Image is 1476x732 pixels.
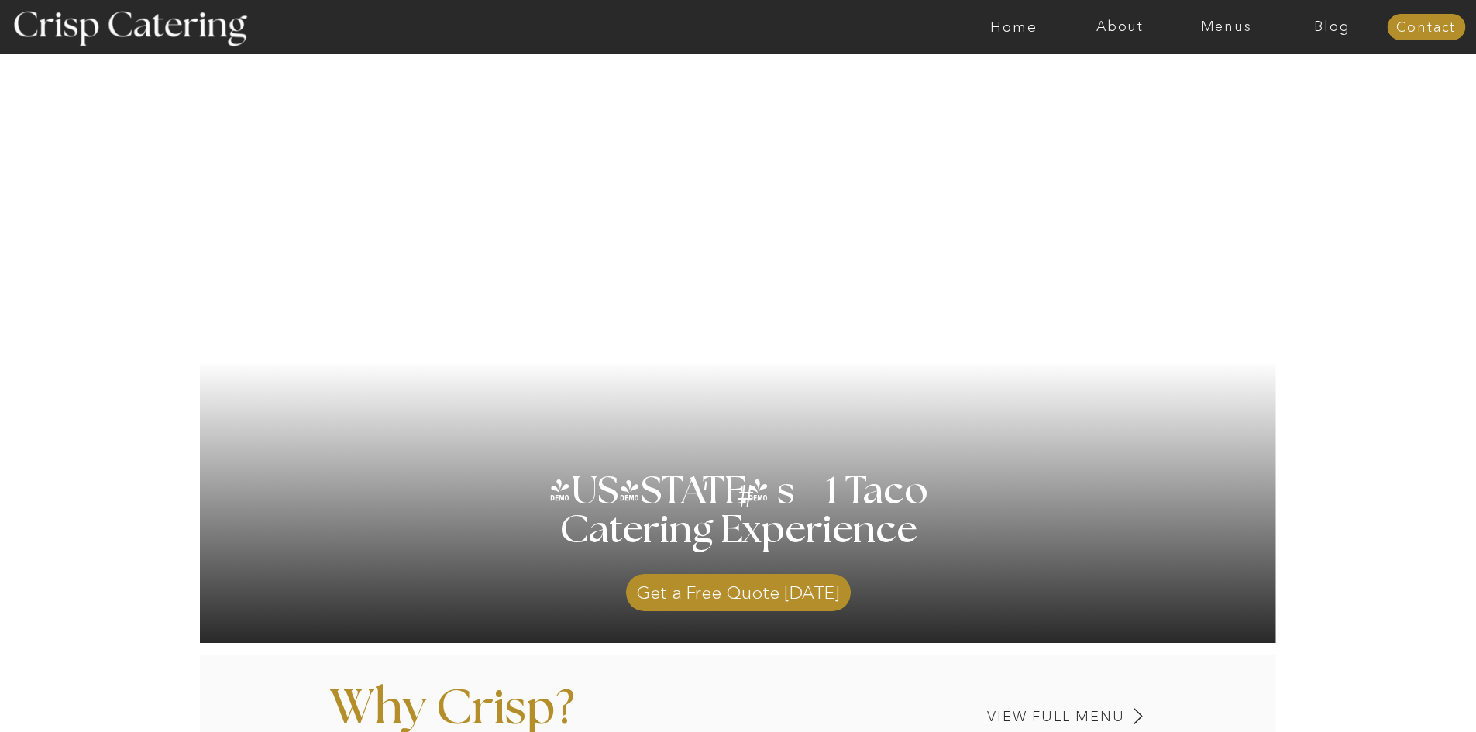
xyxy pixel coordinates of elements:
a: Home [961,19,1067,35]
h3: ' [674,473,738,511]
a: Menus [1173,19,1279,35]
a: Get a Free Quote [DATE] [626,566,851,611]
h3: # [704,481,792,526]
a: Contact [1387,20,1465,36]
a: About [1067,19,1173,35]
a: Blog [1279,19,1385,35]
a: View Full Menu [879,710,1125,724]
h1: [US_STATE] s 1 Taco Catering Experience [541,473,937,589]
